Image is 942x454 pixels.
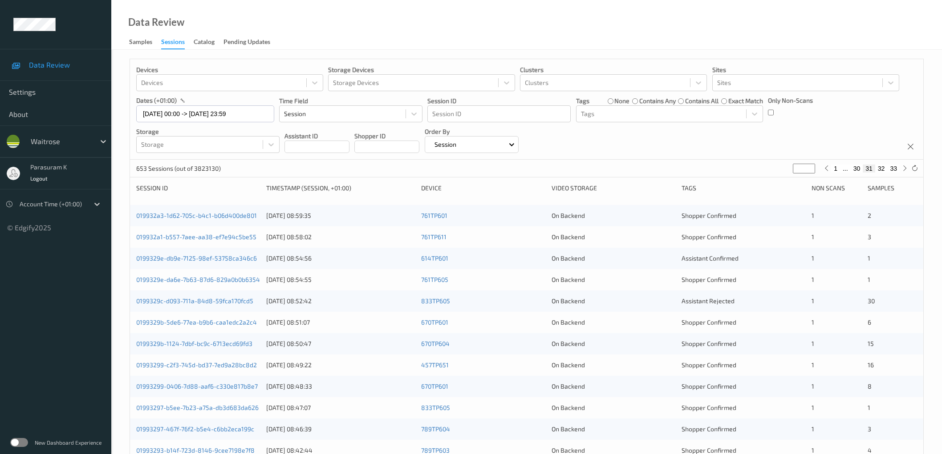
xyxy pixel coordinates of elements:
span: Shopper Confirmed [682,404,736,411]
div: [DATE] 08:54:55 [266,275,415,284]
div: On Backend [552,254,675,263]
div: Pending Updates [223,37,270,48]
a: Pending Updates [223,36,279,48]
div: On Backend [552,318,675,327]
a: 0199329b-1124-7dbf-bc9c-6713ecd69fd3 [136,340,252,347]
div: On Backend [552,297,675,305]
div: On Backend [552,361,675,370]
a: 0199329b-5de6-77ea-b9b6-caa1edc2a2c4 [136,318,257,326]
span: 1 [812,404,814,411]
div: On Backend [552,211,675,220]
span: 1 [812,254,814,262]
span: 30 [868,297,875,305]
a: 01993297-b5ee-7b23-a75a-db3d683da626 [136,404,259,411]
a: 761TP601 [421,212,447,219]
button: 32 [875,165,888,173]
p: Order By [425,127,519,136]
a: Samples [129,36,161,48]
span: 3 [868,425,871,433]
div: Device [421,184,545,193]
label: exact match [728,96,763,105]
div: Sessions [161,37,185,49]
span: 1 [812,425,814,433]
button: ... [840,165,851,173]
p: Session [431,140,459,149]
span: 1 [868,404,870,411]
span: Shopper Confirmed [682,212,736,219]
a: 761TP611 [421,233,447,241]
p: dates (+01:00) [136,96,177,105]
span: 1 [812,446,814,454]
button: 30 [851,165,863,173]
a: 833TP605 [421,297,450,305]
span: 16 [868,361,874,369]
div: [DATE] 08:50:47 [266,339,415,348]
div: Samples [868,184,917,193]
a: 614TP601 [421,254,448,262]
span: 8 [868,382,872,390]
div: [DATE] 08:49:22 [266,361,415,370]
a: 019932a1-b557-7aee-aa38-ef7e94c5be55 [136,233,256,241]
div: Video Storage [552,184,675,193]
div: [DATE] 08:54:56 [266,254,415,263]
a: 761TP605 [421,276,448,283]
span: 1 [812,340,814,347]
span: 2 [868,212,871,219]
p: 653 Sessions (out of 3823130) [136,164,221,173]
div: Session ID [136,184,260,193]
p: Session ID [427,96,571,105]
div: Catalog [194,37,215,48]
a: 833TP605 [421,404,450,411]
span: Shopper Confirmed [682,318,736,326]
div: On Backend [552,403,675,412]
p: Devices [136,65,323,74]
p: Storage Devices [328,65,515,74]
span: Assistant Confirmed [682,254,739,262]
div: On Backend [552,233,675,241]
div: Data Review [128,18,184,27]
div: Samples [129,37,152,48]
span: 3 [868,233,871,241]
button: 1 [831,165,840,173]
a: 0199329c-d093-711a-84d8-59fca170fcd5 [136,297,253,305]
div: Timestamp (Session, +01:00) [266,184,415,193]
span: Shopper Confirmed [682,233,736,241]
span: Shopper Confirmed [682,446,736,454]
label: contains any [639,96,676,105]
label: none [614,96,629,105]
p: Sites [712,65,899,74]
a: 0199329e-db9e-7125-98ef-53758ca346c6 [136,254,257,262]
p: Clusters [520,65,707,74]
div: [DATE] 08:52:42 [266,297,415,305]
div: On Backend [552,339,675,348]
span: 15 [868,340,874,347]
span: 1 [812,361,814,369]
p: Assistant ID [284,132,349,141]
span: 1 [868,254,870,262]
span: Shopper Confirmed [682,361,736,369]
div: [DATE] 08:46:39 [266,425,415,434]
div: [DATE] 08:58:02 [266,233,415,241]
a: 01993293-b14f-723d-8146-9cee7198e7f8 [136,446,255,454]
a: Catalog [194,36,223,48]
a: 457TP651 [421,361,449,369]
a: 019932a3-1d62-705c-b4c1-b06d400de801 [136,212,257,219]
span: 1 [812,233,814,241]
span: 1 [812,276,814,283]
div: On Backend [552,275,675,284]
div: [DATE] 08:59:35 [266,211,415,220]
span: Shopper Confirmed [682,340,736,347]
a: 789TP603 [421,446,450,454]
div: Non Scans [812,184,861,193]
a: 670TP601 [421,382,448,390]
span: 1 [868,276,870,283]
span: 1 [812,382,814,390]
a: 01993299-c2f3-745d-bd37-7ed9a28bc8d2 [136,361,257,369]
div: On Backend [552,382,675,391]
span: 1 [812,212,814,219]
div: [DATE] 08:48:33 [266,382,415,391]
button: 33 [887,165,900,173]
span: 1 [812,318,814,326]
a: 01993297-467f-76f2-b5e4-c6bb2eca199c [136,425,254,433]
a: 01993299-0406-7d88-aaf6-c330e817b8e7 [136,382,258,390]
